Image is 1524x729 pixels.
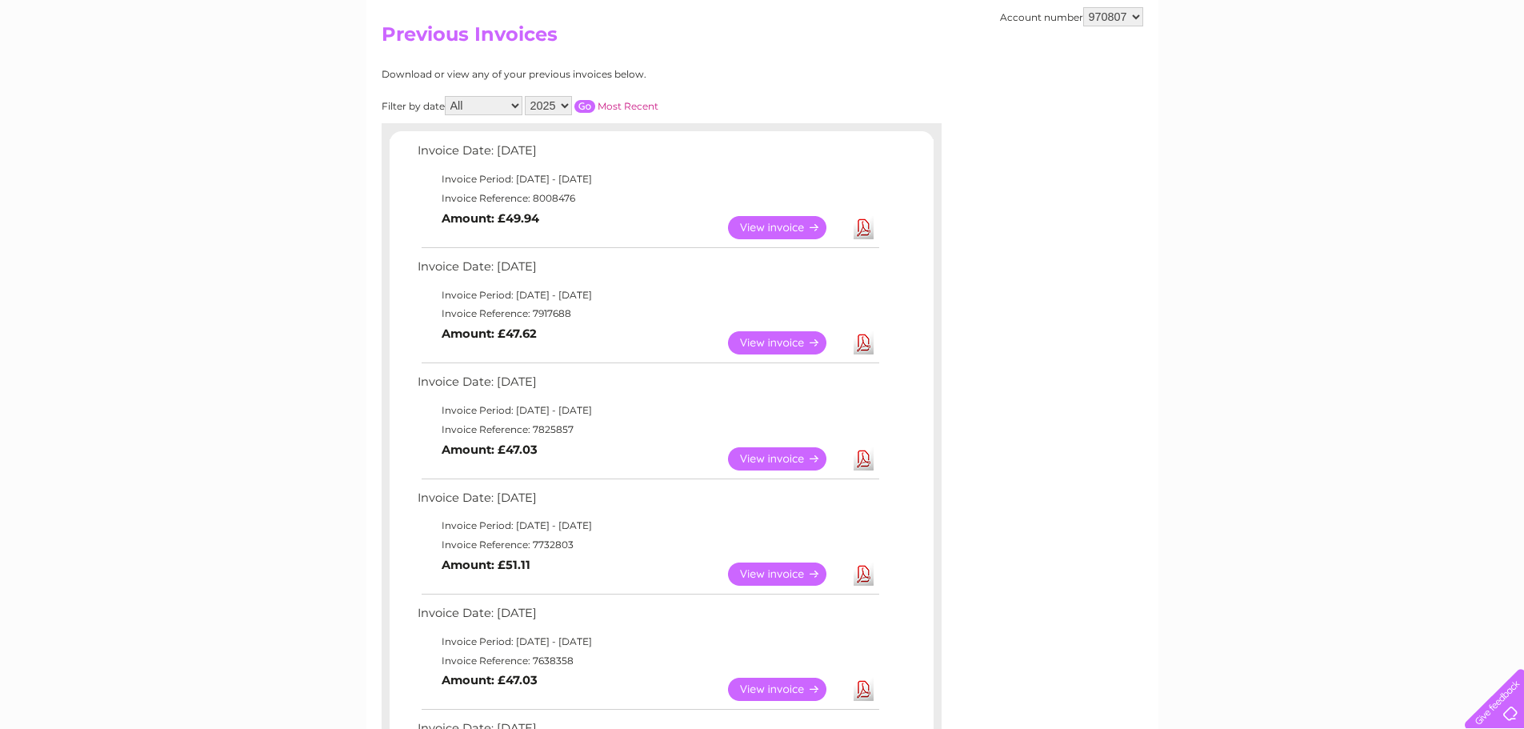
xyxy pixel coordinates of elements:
[854,216,874,239] a: Download
[414,535,882,555] td: Invoice Reference: 7732803
[854,678,874,701] a: Download
[382,69,802,80] div: Download or view any of your previous invoices below.
[382,23,1143,54] h2: Previous Invoices
[414,140,882,170] td: Invoice Date: [DATE]
[442,443,538,457] b: Amount: £47.03
[854,563,874,586] a: Download
[442,558,530,572] b: Amount: £51.11
[414,371,882,401] td: Invoice Date: [DATE]
[1242,68,1273,80] a: Water
[414,651,882,671] td: Invoice Reference: 7638358
[385,9,1141,78] div: Clear Business is a trading name of Verastar Limited (registered in [GEOGRAPHIC_DATA] No. 3667643...
[1282,68,1318,80] a: Energy
[1471,68,1509,80] a: Log out
[414,170,882,189] td: Invoice Period: [DATE] - [DATE]
[854,331,874,354] a: Download
[414,516,882,535] td: Invoice Period: [DATE] - [DATE]
[414,304,882,323] td: Invoice Reference: 7917688
[1327,68,1375,80] a: Telecoms
[414,420,882,439] td: Invoice Reference: 7825857
[442,326,537,341] b: Amount: £47.62
[442,673,538,687] b: Amount: £47.03
[598,100,658,112] a: Most Recent
[414,603,882,632] td: Invoice Date: [DATE]
[414,632,882,651] td: Invoice Period: [DATE] - [DATE]
[382,96,802,115] div: Filter by date
[728,216,846,239] a: View
[414,256,882,286] td: Invoice Date: [DATE]
[442,211,539,226] b: Amount: £49.94
[414,487,882,517] td: Invoice Date: [DATE]
[414,401,882,420] td: Invoice Period: [DATE] - [DATE]
[1000,7,1143,26] div: Account number
[1418,68,1457,80] a: Contact
[854,447,874,471] a: Download
[54,42,135,90] img: logo.png
[728,331,846,354] a: View
[728,678,846,701] a: View
[728,447,846,471] a: View
[414,286,882,305] td: Invoice Period: [DATE] - [DATE]
[1385,68,1408,80] a: Blog
[728,563,846,586] a: View
[1222,8,1333,28] a: 0333 014 3131
[414,189,882,208] td: Invoice Reference: 8008476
